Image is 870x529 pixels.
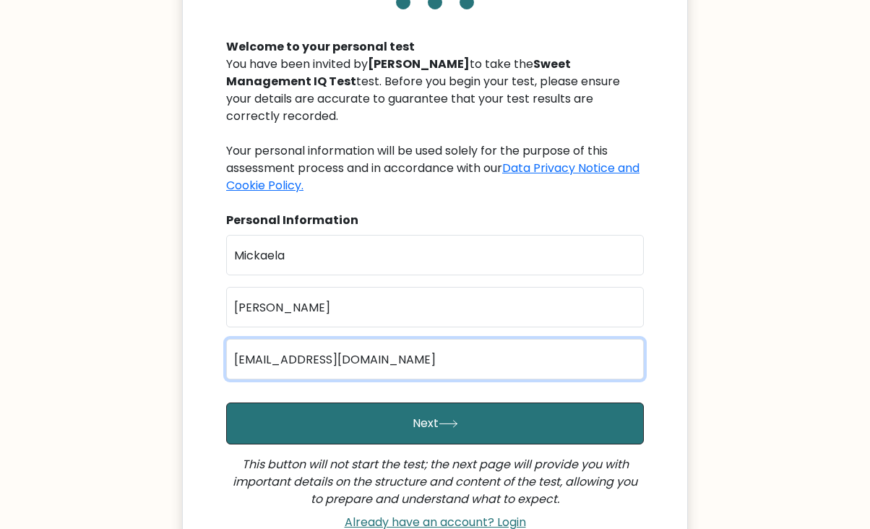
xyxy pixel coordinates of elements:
input: Last name [226,287,644,327]
b: Sweet Management IQ Test [226,56,571,90]
i: This button will not start the test; the next page will provide you with important details on the... [233,456,637,507]
b: [PERSON_NAME] [368,56,470,72]
button: Next [226,403,644,444]
a: Data Privacy Notice and Cookie Policy. [226,160,639,194]
div: Personal Information [226,212,644,229]
input: First name [226,235,644,275]
div: You have been invited by to take the test. Before you begin your test, please ensure your details... [226,56,644,194]
input: Email [226,339,644,379]
div: Welcome to your personal test [226,38,644,56]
